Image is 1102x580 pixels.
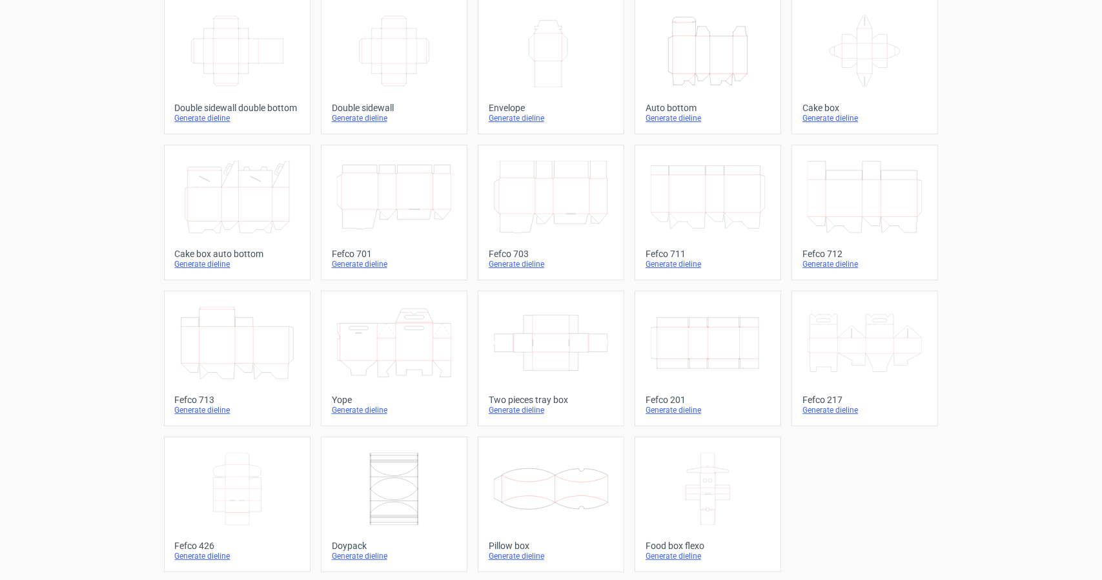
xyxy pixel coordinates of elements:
[646,551,770,561] div: Generate dieline
[646,113,770,123] div: Generate dieline
[478,437,624,572] a: Pillow boxGenerate dieline
[175,395,300,405] div: Fefco 713
[332,113,456,123] div: Generate dieline
[802,259,927,269] div: Generate dieline
[332,551,456,561] div: Generate dieline
[646,259,770,269] div: Generate dieline
[332,259,456,269] div: Generate dieline
[791,291,938,426] a: Fefco 217Generate dieline
[646,541,770,551] div: Food box flexo
[164,437,311,572] a: Fefco 426Generate dieline
[646,249,770,259] div: Fefco 711
[489,103,613,113] div: Envelope
[489,259,613,269] div: Generate dieline
[175,259,300,269] div: Generate dieline
[646,103,770,113] div: Auto bottom
[791,145,938,280] a: Fefco 712Generate dieline
[175,405,300,415] div: Generate dieline
[489,395,613,405] div: Two pieces tray box
[321,291,467,426] a: YopeGenerate dieline
[332,541,456,551] div: Doypack
[332,405,456,415] div: Generate dieline
[175,113,300,123] div: Generate dieline
[635,437,781,572] a: Food box flexoGenerate dieline
[802,249,927,259] div: Fefco 712
[332,103,456,113] div: Double sidewall
[489,551,613,561] div: Generate dieline
[321,145,467,280] a: Fefco 701Generate dieline
[175,249,300,259] div: Cake box auto bottom
[489,249,613,259] div: Fefco 703
[802,113,927,123] div: Generate dieline
[646,405,770,415] div: Generate dieline
[478,145,624,280] a: Fefco 703Generate dieline
[478,291,624,426] a: Two pieces tray boxGenerate dieline
[802,405,927,415] div: Generate dieline
[489,541,613,551] div: Pillow box
[646,395,770,405] div: Fefco 201
[321,437,467,572] a: DoypackGenerate dieline
[175,103,300,113] div: Double sidewall double bottom
[175,551,300,561] div: Generate dieline
[489,113,613,123] div: Generate dieline
[164,291,311,426] a: Fefco 713Generate dieline
[332,249,456,259] div: Fefco 701
[175,541,300,551] div: Fefco 426
[802,395,927,405] div: Fefco 217
[164,145,311,280] a: Cake box auto bottomGenerate dieline
[489,405,613,415] div: Generate dieline
[635,145,781,280] a: Fefco 711Generate dieline
[332,395,456,405] div: Yope
[802,103,927,113] div: Cake box
[635,291,781,426] a: Fefco 201Generate dieline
